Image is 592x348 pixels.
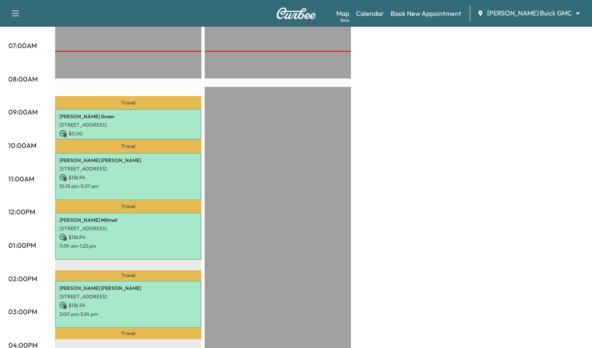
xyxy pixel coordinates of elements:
[55,96,201,109] p: Travel
[336,8,349,18] a: MapBeta
[59,130,197,137] p: $ 0.00
[8,74,38,84] p: 08:00AM
[55,328,201,339] p: Travel
[8,41,37,51] p: 07:00AM
[8,240,36,250] p: 01:00PM
[59,157,197,164] p: [PERSON_NAME] [PERSON_NAME]
[59,113,197,120] p: [PERSON_NAME] Green
[8,107,38,117] p: 09:00AM
[55,270,201,280] p: Travel
[59,122,197,128] p: [STREET_ADDRESS]
[59,302,197,309] p: $ 136.94
[59,234,197,241] p: $ 136.94
[8,307,37,317] p: 03:00PM
[59,285,197,292] p: [PERSON_NAME] [PERSON_NAME]
[59,243,197,249] p: 11:59 am - 1:23 pm
[59,311,197,318] p: 2:00 pm - 3:24 pm
[55,140,201,153] p: Travel
[340,17,349,23] div: Beta
[59,183,197,190] p: 10:13 am - 11:37 am
[487,8,572,18] span: [PERSON_NAME] Buick GMC
[356,8,384,18] a: Calendar
[391,8,461,18] a: Book New Appointment
[59,293,197,300] p: [STREET_ADDRESS]
[276,8,316,19] img: Curbee Logo
[8,207,35,217] p: 12:00PM
[8,140,36,150] p: 10:00AM
[59,225,197,232] p: [STREET_ADDRESS]
[8,174,34,184] p: 11:00AM
[59,165,197,172] p: [STREET_ADDRESS]
[59,174,197,181] p: $ 136.94
[8,274,37,284] p: 02:00PM
[55,200,201,213] p: Travel
[59,217,197,224] p: [PERSON_NAME] Millmet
